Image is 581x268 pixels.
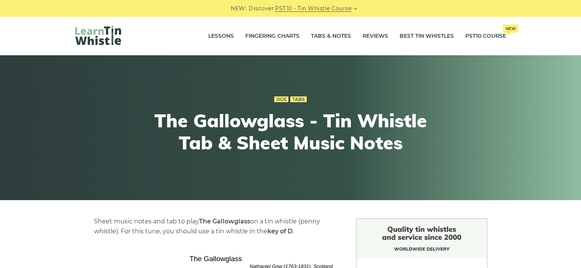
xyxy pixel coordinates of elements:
[245,27,299,46] a: Fingering Charts
[150,110,431,154] h1: The Gallowglass - Tin Whistle Tab & Sheet Music Notes
[503,24,518,33] span: New
[465,27,506,46] a: PST10 CourseNew
[274,96,288,103] a: Jigs
[199,218,250,225] strong: The Gallowglass
[94,217,338,236] p: Sheet music notes and tab to play on a tin whistle (penny whistle). For this tune, you should use...
[400,27,454,46] a: Best Tin Whistles
[75,26,121,45] img: LearnTinWhistle.com
[363,27,388,46] a: Reviews
[267,228,293,235] strong: key of D
[311,27,351,46] a: Tabs & Notes
[290,96,307,103] a: Tabs
[208,27,234,46] a: Lessons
